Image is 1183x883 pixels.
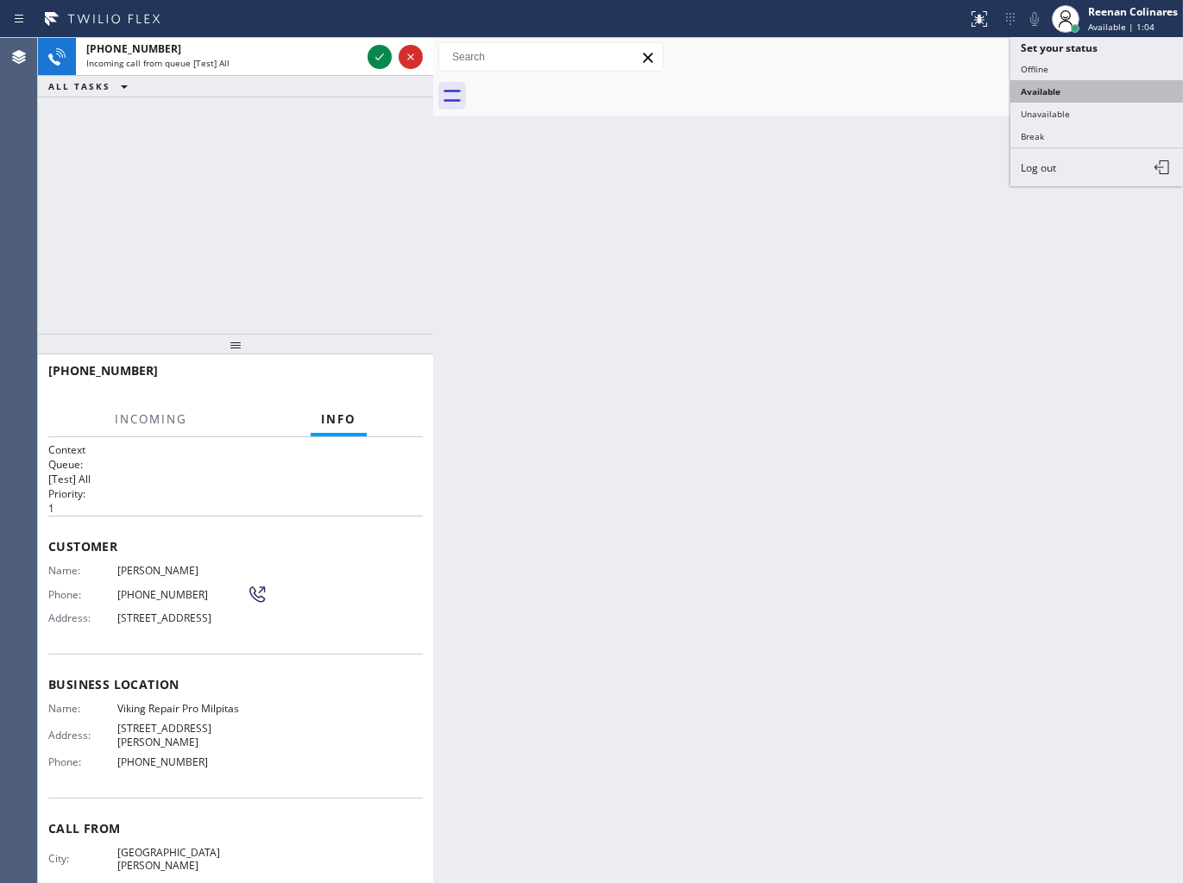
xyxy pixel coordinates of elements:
span: Phone: [48,588,117,601]
span: Address: [48,729,117,742]
span: Available | 1:04 [1088,21,1155,33]
button: Accept [368,45,392,69]
span: Call From [48,820,423,836]
span: Info [321,411,356,427]
span: [GEOGRAPHIC_DATA][PERSON_NAME] [117,846,247,873]
button: Mute [1023,7,1047,31]
span: [PHONE_NUMBER] [48,362,158,379]
span: [STREET_ADDRESS] [117,611,247,624]
span: City: [48,852,117,865]
p: [Test] All [48,472,423,486]
span: Phone: [48,755,117,768]
span: [PHONE_NUMBER] [117,755,247,768]
span: Incoming call from queue [Test] All [86,57,230,69]
span: Customer [48,538,423,554]
button: Reject [399,45,423,69]
span: [PERSON_NAME] [117,564,247,577]
div: Reenan Colinares [1088,4,1178,19]
h1: Context [48,442,423,457]
span: Viking Repair Pro Milpitas [117,702,247,715]
span: Name: [48,564,117,577]
span: Incoming [115,411,187,427]
span: Name: [48,702,117,715]
button: Incoming [104,403,198,436]
input: Search [439,43,663,71]
button: Info [311,403,367,436]
span: Address: [48,611,117,624]
h2: Priority: [48,486,423,501]
span: [STREET_ADDRESS][PERSON_NAME] [117,722,247,748]
span: ALL TASKS [48,80,110,92]
h2: Queue: [48,457,423,472]
span: Business location [48,676,423,692]
p: 1 [48,501,423,516]
span: [PHONE_NUMBER] [117,588,247,601]
span: [PHONE_NUMBER] [86,41,181,56]
button: ALL TASKS [38,76,145,97]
